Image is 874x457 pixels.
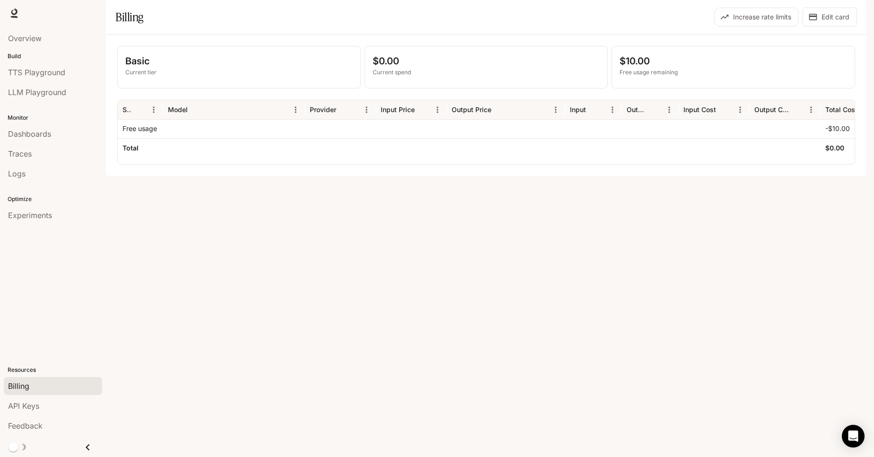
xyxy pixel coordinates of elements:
[825,105,857,114] div: Total Cost
[359,103,374,117] button: Menu
[373,54,600,68] p: $0.00
[125,54,353,68] p: Basic
[337,103,351,117] button: Sort
[381,105,415,114] div: Input Price
[683,105,716,114] div: Input Cost
[122,143,139,153] h6: Total
[790,103,804,117] button: Sort
[717,103,731,117] button: Sort
[825,124,850,133] p: -$10.00
[122,124,157,133] p: Free usage
[587,103,601,117] button: Sort
[416,103,430,117] button: Sort
[147,103,161,117] button: Menu
[310,105,336,114] div: Provider
[373,68,600,77] p: Current spend
[620,68,847,77] p: Free usage remaining
[804,103,818,117] button: Menu
[570,105,586,114] div: Input
[125,68,353,77] p: Current tier
[168,105,188,114] div: Model
[620,54,847,68] p: $10.00
[122,105,131,114] div: Service
[288,103,303,117] button: Menu
[549,103,563,117] button: Menu
[627,105,647,114] div: Output
[115,8,143,26] h1: Billing
[825,143,844,153] h6: $0.00
[733,103,747,117] button: Menu
[662,103,676,117] button: Menu
[189,103,203,117] button: Sort
[452,105,491,114] div: Output Price
[492,103,507,117] button: Sort
[132,103,147,117] button: Sort
[714,8,799,26] button: Increase rate limits
[648,103,662,117] button: Sort
[754,105,789,114] div: Output Cost
[803,8,857,26] button: Edit card
[842,425,865,448] div: Open Intercom Messenger
[430,103,445,117] button: Menu
[605,103,620,117] button: Menu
